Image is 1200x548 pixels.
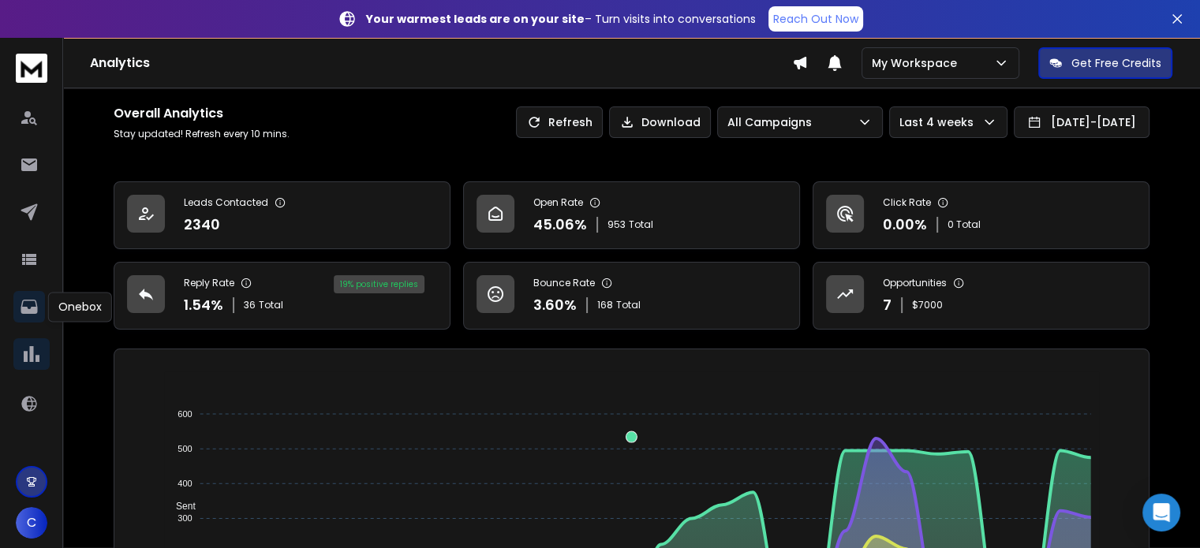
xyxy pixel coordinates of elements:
h1: Analytics [90,54,792,73]
button: C [16,507,47,539]
a: Reply Rate1.54%36Total19% positive replies [114,262,450,330]
button: Download [609,106,711,138]
span: Sent [164,501,196,512]
button: Refresh [516,106,603,138]
a: Opportunities7$7000 [813,262,1150,330]
p: Get Free Credits [1071,55,1161,71]
span: 953 [607,218,626,231]
a: Open Rate45.06%953Total [463,181,800,249]
p: Open Rate [533,196,583,209]
p: Last 4 weeks [899,114,980,130]
p: Reply Rate [184,277,234,289]
a: Reach Out Now [768,6,863,32]
p: My Workspace [872,55,963,71]
div: Open Intercom Messenger [1142,494,1180,531]
p: 7 [883,294,892,316]
a: Click Rate0.00%0 Total [813,181,1150,249]
div: Onebox [48,292,112,322]
p: Click Rate [883,196,931,209]
div: 19 % positive replies [334,275,424,293]
p: 0.00 % [883,214,927,236]
p: 3.60 % [533,294,577,316]
tspan: 500 [178,444,192,453]
p: Leads Contacted [184,196,268,209]
span: 36 [244,299,256,311]
p: Download [641,114,701,130]
tspan: 300 [178,513,192,523]
a: Bounce Rate3.60%168Total [463,262,800,330]
p: $ 7000 [912,299,943,311]
strong: Your warmest leads are on your site [366,11,585,27]
p: Stay updated! Refresh every 10 mins. [114,128,290,140]
button: Get Free Credits [1038,47,1172,79]
tspan: 600 [178,409,192,419]
p: 2340 [184,214,220,236]
p: Refresh [548,114,593,130]
p: Bounce Rate [533,277,595,289]
p: All Campaigns [727,114,818,130]
span: 168 [597,299,613,311]
p: 45.06 % [533,214,587,236]
img: logo [16,54,47,83]
span: Total [259,299,283,311]
button: [DATE]-[DATE] [1014,106,1150,138]
a: Leads Contacted2340 [114,181,450,249]
p: Opportunities [883,277,947,289]
p: – Turn visits into conversations [366,11,756,27]
span: Total [616,299,641,311]
p: 0 Total [948,218,981,231]
tspan: 400 [178,479,192,488]
p: 1.54 % [184,294,223,316]
p: Reach Out Now [773,11,858,27]
span: Total [629,218,653,231]
h1: Overall Analytics [114,104,290,123]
